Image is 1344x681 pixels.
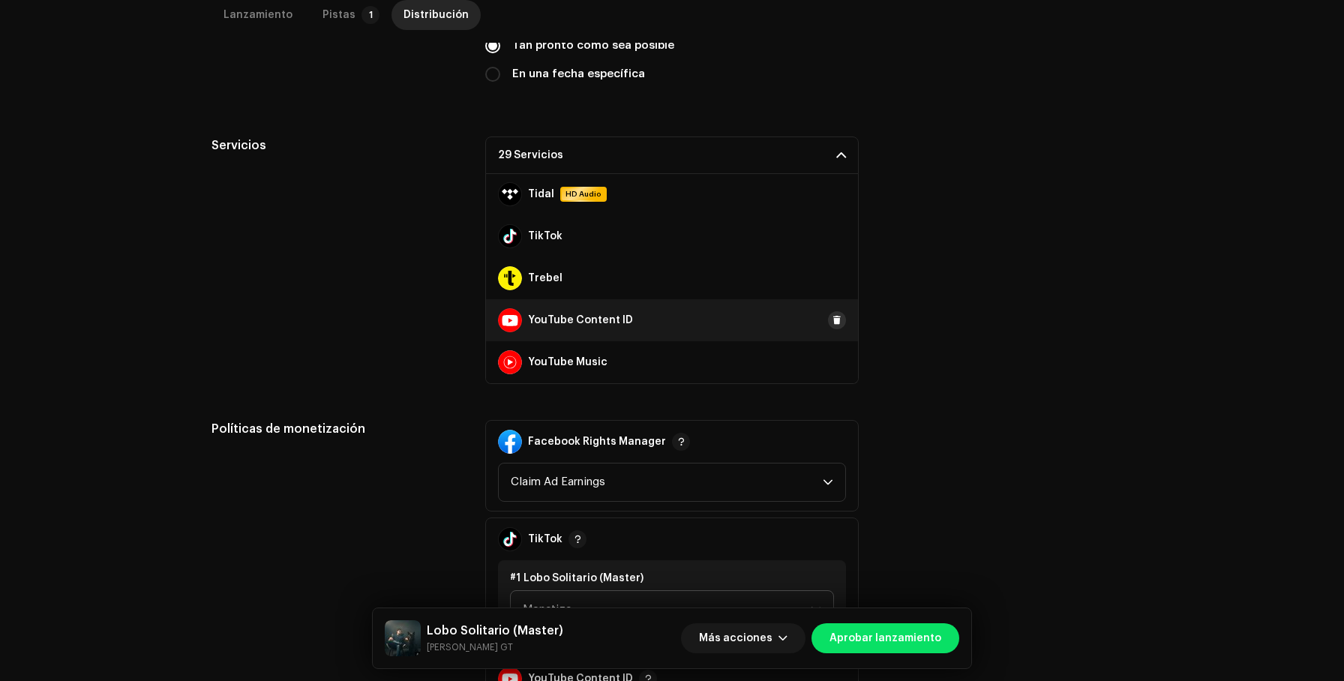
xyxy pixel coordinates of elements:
[528,533,562,545] strong: TikTok
[699,623,772,653] span: Más acciones
[528,314,633,326] strong: YouTube Content ID
[211,136,461,154] h5: Servicios
[528,188,554,200] strong: Tidal
[528,356,607,368] strong: YouTube Music
[510,572,834,584] div: #1 Lobo Solitario (Master)
[512,66,645,82] label: En una fecha específica
[811,623,959,653] button: Aprobar lanzamiento
[385,620,421,656] img: c4f24329-247a-4f4c-bd8c-286eb2ef7304
[523,591,811,628] span: Monetize
[829,623,941,653] span: Aprobar lanzamiento
[528,272,562,284] strong: Trebel
[528,230,562,242] strong: TikTok
[211,420,461,438] h5: Políticas de monetización
[511,463,823,501] span: Claim Ad Earnings
[512,37,674,54] label: Tan pronto como sea posible
[562,188,605,200] span: HD Audio
[427,640,563,655] small: Lobo Solitario (Master)
[528,436,666,448] strong: Facebook Rights Manager
[427,622,563,640] h5: Lobo Solitario (Master)
[681,623,805,653] button: Más acciones
[823,463,833,501] div: dropdown trigger
[485,136,859,174] p-accordion-header: 29 Servicios
[485,174,859,384] p-accordion-content: 29 Servicios
[811,591,821,628] div: dropdown trigger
